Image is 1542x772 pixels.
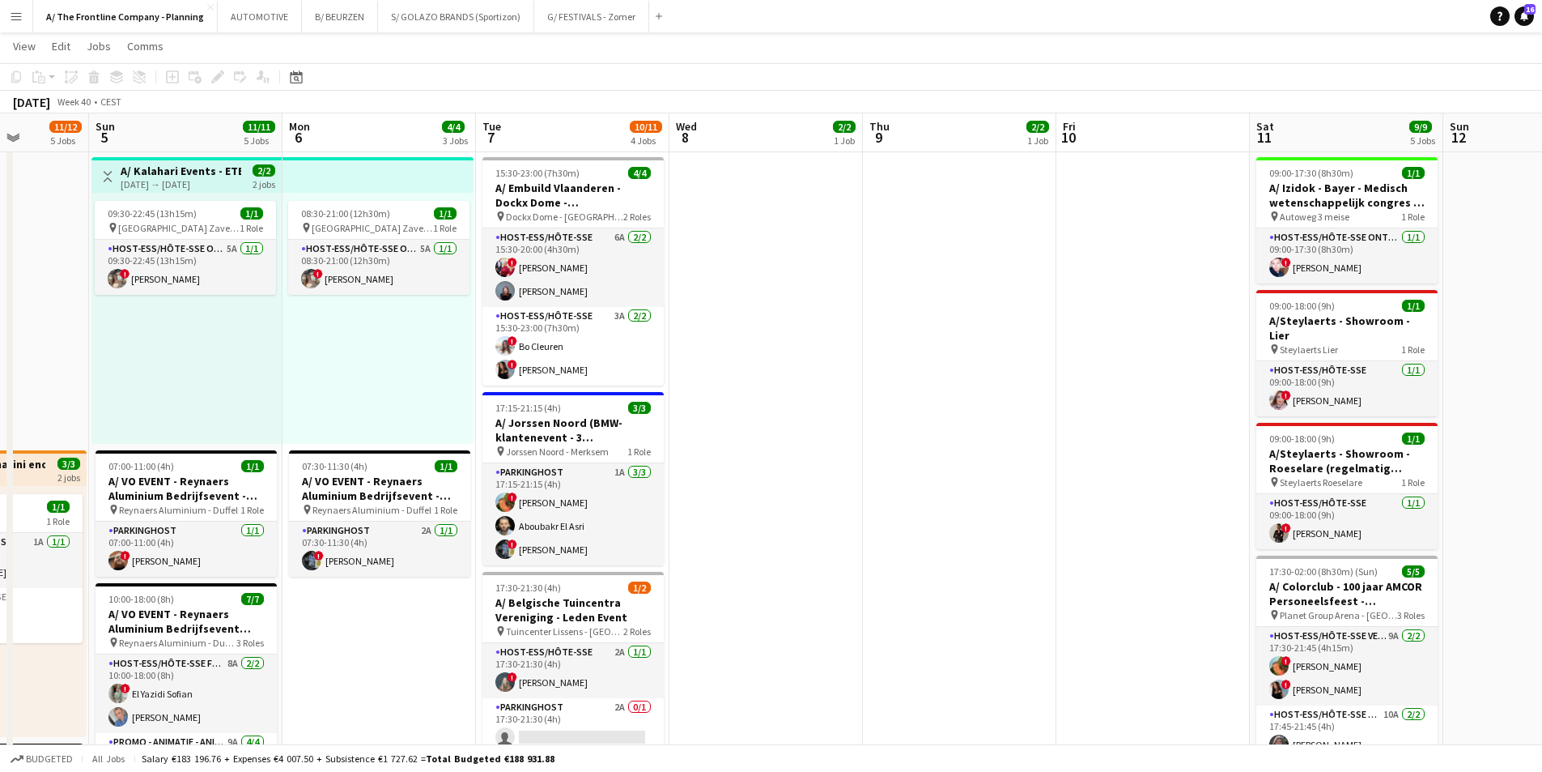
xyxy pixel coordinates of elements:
div: 5 Jobs [1410,134,1435,147]
span: 07:30-11:30 (4h) [302,460,367,472]
span: 3/3 [628,402,651,414]
span: 1/1 [1402,433,1425,445]
div: 09:30-22:45 (13h15m)1/1 [GEOGRAPHIC_DATA] Zaventem1 RoleHost-ess/Hôte-sse Onthaal-Accueill5A1/109... [95,201,276,295]
span: ! [1281,258,1291,267]
span: ! [121,684,130,693]
h3: A/ Embuild Vlaanderen - Dockx Dome - [GEOGRAPHIC_DATA] [482,181,664,210]
span: ! [1281,390,1291,400]
span: Thu [869,119,890,134]
span: Fri [1063,119,1076,134]
span: 7/7 [241,593,264,605]
span: Steylaerts Lier [1280,343,1338,356]
app-card-role: Parkinghost2A0/117:30-21:30 (4h) [482,698,664,753]
div: 5 Jobs [50,134,81,147]
span: 1 Role [240,504,264,516]
span: 08:30-21:00 (12h30m) [301,207,390,220]
span: Week 40 [53,96,94,108]
span: Jorssen Noord - Merksem [506,446,609,458]
span: 09:30-22:45 (13h15m) [108,207,197,220]
app-card-role: Parkinghost1A3/317:15-21:15 (4h)![PERSON_NAME]Aboubakr El Asri![PERSON_NAME] [482,463,664,565]
div: 5 Jobs [244,134,274,147]
app-card-role: Parkinghost1/107:00-11:00 (4h)![PERSON_NAME] [96,522,277,577]
span: Sun [96,119,115,134]
span: 1 Role [1401,476,1425,488]
span: 9/9 [1409,121,1432,133]
span: Tue [482,119,501,134]
span: 1/1 [1402,167,1425,179]
h3: A/ Jorssen Noord (BMW- klantenevent - 3 Parkinghosts [482,416,664,445]
span: ! [1281,680,1291,689]
h3: A/ Colorclub - 100 jaar AMCOR Personeelsfeest - [GEOGRAPHIC_DATA] [1256,579,1438,608]
a: Jobs [80,36,117,57]
span: 4/4 [442,121,465,133]
span: 1/1 [435,460,457,472]
app-card-role: Host-ess/Hôte-sse6A2/215:30-20:00 (4h30m)![PERSON_NAME][PERSON_NAME] [482,228,664,307]
app-job-card: 09:00-18:00 (9h)1/1A/Steylaerts - Showroom - Roeselare (regelmatig terugkerende opdracht) Steylae... [1256,423,1438,549]
span: Tuincenter Lissens - [GEOGRAPHIC_DATA] [506,625,623,638]
span: ! [314,551,324,561]
span: 10:00-18:00 (8h) [108,593,174,605]
div: 4 Jobs [631,134,661,147]
span: 8 [673,128,697,147]
div: Salary €183 196.76 + Expenses €4 007.50 + Subsistence €1 727.62 = [142,753,554,765]
span: 11 [1254,128,1274,147]
app-card-role: Host-ess/Hôte-sse2A1/117:30-21:30 (4h)![PERSON_NAME] [482,643,664,698]
a: View [6,36,42,57]
app-card-role: Host-ess/Hôte-sse Onthaal-Accueill1/109:00-17:30 (8h30m)![PERSON_NAME] [1256,228,1438,284]
span: ! [508,672,517,682]
span: 17:30-02:00 (8h30m) (Sun) [1269,565,1378,578]
span: 2 Roles [623,211,651,223]
button: G/ FESTIVALS - Zomer [534,1,649,32]
div: 2 jobs [253,177,275,190]
span: View [13,39,36,53]
app-card-role: Host-ess/Hôte-sse Onthaal-Accueill5A1/108:30-21:00 (12h30m)![PERSON_NAME] [288,240,469,295]
span: 2/2 [253,164,275,177]
span: 1/1 [1402,300,1425,312]
span: Sun [1450,119,1469,134]
app-job-card: 07:30-11:30 (4h)1/1A/ VO EVENT - Reynaers Aluminium Bedrijfsevent - PARKING LEVERANCIERS - 29/09 ... [289,450,470,577]
span: 1 Role [46,515,70,527]
span: Comms [127,39,164,53]
h3: A/Steylaerts - Showroom - Lier [1256,313,1438,343]
app-job-card: 08:30-21:00 (12h30m)1/1 [GEOGRAPHIC_DATA] Zaventem1 RoleHost-ess/Hôte-sse Onthaal-Accueill5A1/108... [288,201,469,295]
h3: A/Steylaerts - Showroom - Roeselare (regelmatig terugkerende opdracht) [1256,446,1438,476]
span: Sat [1256,119,1274,134]
span: 09:00-17:30 (8h30m) [1269,167,1353,179]
span: Total Budgeted €188 931.88 [426,753,554,765]
app-card-role: Host-ess/Hôte-sse Vestiaire9A2/217:30-21:45 (4h15m)![PERSON_NAME]![PERSON_NAME] [1256,627,1438,706]
span: Reynaers Aluminium - Duffel [119,504,238,516]
span: 6 [287,128,310,147]
div: 3 Jobs [443,134,468,147]
span: Reynaers Aluminium - Duffel [312,504,431,516]
span: 3 Roles [1397,609,1425,621]
app-job-card: 17:30-21:30 (4h)1/2A/ Belgische Tuincentra Vereniging - Leden Event Tuincenter Lissens - [GEOGRAP... [482,572,664,753]
div: 2 jobs [57,470,80,484]
span: 16 [1524,4,1536,15]
span: ! [508,336,517,346]
span: ! [313,269,323,279]
div: 1 Job [834,134,855,147]
span: 5 [93,128,115,147]
button: A/ The Frontline Company - Planning [33,1,218,32]
span: 1 Role [433,222,457,234]
span: 11/11 [243,121,275,133]
span: 1 Role [240,222,263,234]
button: Budgeted [8,750,75,768]
span: 1/1 [434,207,457,220]
span: 5/5 [1402,565,1425,578]
span: ! [508,493,517,502]
span: Wed [676,119,697,134]
span: 1 Role [627,446,651,458]
h3: A/ VO EVENT - Reynaers Aluminium Bedrijfsevent - PARKING LEVERANCIERS - 29/09 tem 06/10 [96,474,277,503]
span: 07:00-11:00 (4h) [108,460,174,472]
app-job-card: 17:15-21:15 (4h)3/3A/ Jorssen Noord (BMW- klantenevent - 3 Parkinghosts Jorssen Noord - Merksem1 ... [482,392,664,565]
a: Edit [45,36,77,57]
span: ! [1281,523,1291,533]
span: Reynaers Aluminium - Duffel [119,637,236,649]
button: B/ BEURZEN [302,1,378,32]
app-job-card: 07:00-11:00 (4h)1/1A/ VO EVENT - Reynaers Aluminium Bedrijfsevent - PARKING LEVERANCIERS - 29/09 ... [96,450,277,577]
span: Dockx Dome - [GEOGRAPHIC_DATA] [506,211,623,223]
app-job-card: 09:00-18:00 (9h)1/1A/Steylaerts - Showroom - Lier Steylaerts Lier1 RoleHost-ess/Hôte-sse1/109:00-... [1256,290,1438,416]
